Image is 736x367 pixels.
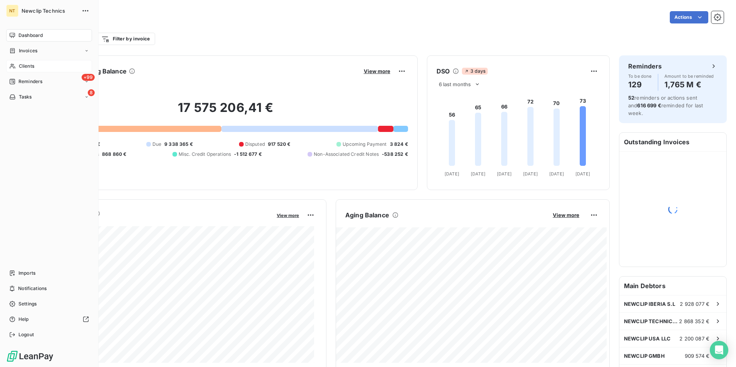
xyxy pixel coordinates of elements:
span: Reminders [18,78,42,85]
span: Non-Associated Credit Notes [314,151,379,158]
span: Disputed [245,141,265,148]
span: NEWCLIP GMBH [624,353,665,359]
span: Due [152,141,161,148]
span: 868 860 € [102,151,126,158]
button: View more [550,212,582,219]
span: Monthly Revenue [43,218,271,226]
h2: 17 575 206,41 € [43,100,408,123]
button: View more [274,212,301,219]
span: Newclip Technics [22,8,77,14]
span: Invoices [19,47,37,54]
span: 2 928 077 € [680,301,709,307]
h6: DSO [437,67,450,76]
span: 3 days [462,68,488,75]
span: Dashboard [18,32,43,39]
tspan: [DATE] [445,171,459,177]
tspan: [DATE] [523,171,538,177]
span: Amount to be reminded [664,74,714,78]
h4: 1,765 M € [664,78,714,91]
button: View more [361,68,393,75]
span: NEWCLIP IBERIA S.L [624,301,675,307]
span: 6 last months [439,81,471,87]
tspan: [DATE] [549,171,564,177]
span: Help [18,316,29,323]
span: -1 512 677 € [234,151,262,158]
span: Clients [19,63,34,70]
span: Notifications [18,285,47,292]
h6: Main Debtors [619,277,726,295]
span: Logout [18,331,34,338]
span: View more [364,68,390,74]
span: 909 574 € [685,353,709,359]
span: View more [553,212,579,218]
span: -538 252 € [382,151,408,158]
span: Settings [18,300,37,307]
span: 2 868 352 € [679,318,709,324]
button: Actions [670,11,708,23]
span: Imports [18,270,35,277]
span: Misc. Credit Operations [179,151,231,158]
div: NT [6,5,18,17]
tspan: [DATE] [497,171,512,177]
span: reminders or actions sent and reminded for last week. [628,95,703,116]
span: +99 [82,74,95,81]
span: 917 520 € [268,141,290,148]
img: Logo LeanPay [6,350,54,362]
span: 616 699 € [637,102,661,108]
tspan: [DATE] [471,171,485,177]
span: 3 824 € [390,141,408,148]
span: View more [277,213,299,218]
h6: Reminders [628,62,662,71]
h4: 129 [628,78,652,91]
span: NEWCLIP USA LLC [624,335,671,342]
div: Open Intercom Messenger [710,341,728,359]
span: Upcoming Payment [343,141,386,148]
button: Filter by invoice [96,33,155,45]
h6: Outstanding Invoices [619,133,726,151]
a: Help [6,313,92,325]
h6: Aging Balance [345,210,389,220]
span: 8 [88,89,95,96]
tspan: [DATE] [575,171,590,177]
span: 2 200 087 € [679,335,709,342]
span: To be done [628,74,652,78]
span: NEWCLIP TECHNICS AUSTRALIA PTY [624,318,679,324]
span: Tasks [19,93,32,100]
span: 9 338 365 € [164,141,193,148]
span: 52 [628,95,634,101]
